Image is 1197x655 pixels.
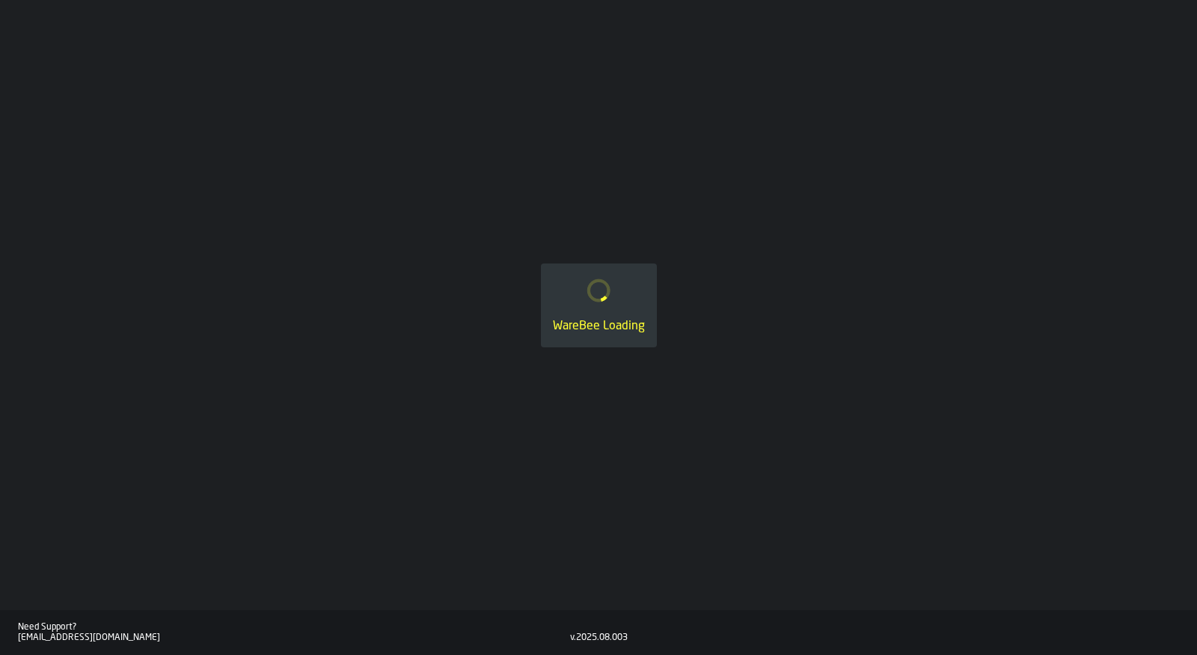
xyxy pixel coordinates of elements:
[18,622,570,643] a: Need Support?[EMAIL_ADDRESS][DOMAIN_NAME]
[18,622,570,633] div: Need Support?
[570,633,576,643] div: v.
[18,633,570,643] div: [EMAIL_ADDRESS][DOMAIN_NAME]
[576,633,628,643] div: 2025.08.003
[553,317,645,335] div: WareBee Loading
